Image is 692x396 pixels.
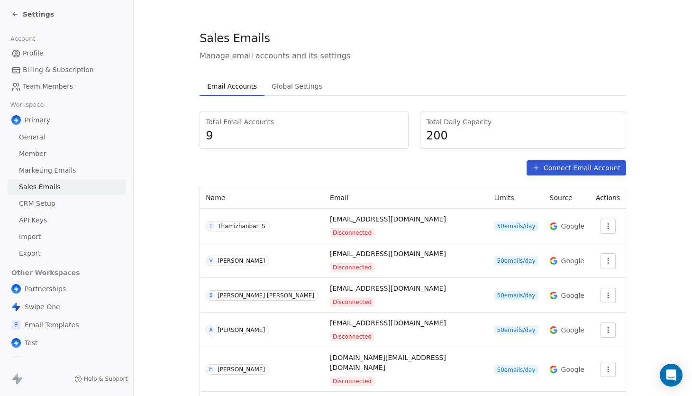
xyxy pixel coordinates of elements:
[8,62,126,78] a: Billing & Subscription
[8,79,126,94] a: Team Members
[8,265,84,280] span: Other Workspaces
[19,199,55,209] span: CRM Setup
[218,292,314,299] div: [PERSON_NAME] [PERSON_NAME]
[19,249,41,258] span: Export
[426,117,620,127] span: Total Daily Capacity
[330,353,483,373] span: [DOMAIN_NAME][EMAIL_ADDRESS][DOMAIN_NAME]
[330,194,348,202] span: Email
[660,364,683,387] div: Open Intercom Messenger
[8,146,126,162] a: Member
[8,163,126,178] a: Marketing Emails
[25,302,60,312] span: Swipe One
[23,65,94,75] span: Billing & Subscription
[268,80,326,93] span: Global Settings
[6,32,39,46] span: Account
[206,129,402,143] span: 9
[74,375,127,383] a: Help & Support
[494,194,514,202] span: Limits
[206,117,402,127] span: Total Email Accounts
[209,326,213,334] div: A
[209,292,212,299] div: S
[330,228,374,238] span: Disconnected
[11,320,21,330] span: E
[330,318,446,328] span: [EMAIL_ADDRESS][DOMAIN_NAME]
[494,221,538,231] span: 50 emails/day
[561,365,584,374] span: Google
[218,366,265,373] div: [PERSON_NAME]
[330,263,374,272] span: Disconnected
[209,222,212,230] div: T
[19,232,41,242] span: Import
[19,166,76,175] span: Marketing Emails
[25,356,97,366] span: Swipe One Seed Data
[19,215,47,225] span: API Keys
[218,258,265,264] div: [PERSON_NAME]
[84,375,127,383] span: Help & Support
[23,82,73,92] span: Team Members
[561,291,584,300] span: Google
[25,320,79,330] span: Email Templates
[209,366,213,373] div: H
[209,257,213,265] div: V
[25,115,50,125] span: Primary
[561,325,584,335] span: Google
[218,327,265,333] div: [PERSON_NAME]
[206,194,225,202] span: Name
[330,249,446,259] span: [EMAIL_ADDRESS][DOMAIN_NAME]
[23,9,54,19] span: Settings
[19,132,45,142] span: General
[330,377,374,386] span: Disconnected
[11,302,21,312] img: swipeone-app-icon.png
[11,9,54,19] a: Settings
[11,115,21,125] img: user_01J93QE9VH11XXZQZDP4TWZEES.jpg
[19,182,61,192] span: Sales Emails
[550,194,573,202] span: Source
[8,179,126,195] a: Sales Emails
[596,194,620,202] span: Actions
[494,291,538,300] span: 50 emails/day
[25,284,66,294] span: Partnerships
[23,48,44,58] span: Profile
[8,229,126,245] a: Import
[218,223,265,230] div: Thamizhanban S
[11,356,21,366] span: S
[200,31,270,46] span: Sales Emails
[8,46,126,61] a: Profile
[527,160,626,175] button: Connect Email Account
[8,129,126,145] a: General
[11,338,21,348] img: user_01J93QE9VH11XXZQZDP4TWZEES.jpg
[25,338,38,348] span: Test
[426,129,620,143] span: 200
[19,149,46,159] span: Member
[8,196,126,212] a: CRM Setup
[330,297,374,307] span: Disconnected
[8,212,126,228] a: API Keys
[494,256,538,266] span: 50 emails/day
[561,221,584,231] span: Google
[561,256,584,266] span: Google
[203,80,261,93] span: Email Accounts
[8,246,126,261] a: Export
[330,332,374,341] span: Disconnected
[330,284,446,294] span: [EMAIL_ADDRESS][DOMAIN_NAME]
[494,325,538,335] span: 50 emails/day
[11,284,21,294] img: user_01J93QE9VH11XXZQZDP4TWZEES.jpg
[6,98,48,112] span: Workspace
[494,365,538,375] span: 50 emails/day
[200,50,626,62] span: Manage email accounts and its settings
[330,214,446,224] span: [EMAIL_ADDRESS][DOMAIN_NAME]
